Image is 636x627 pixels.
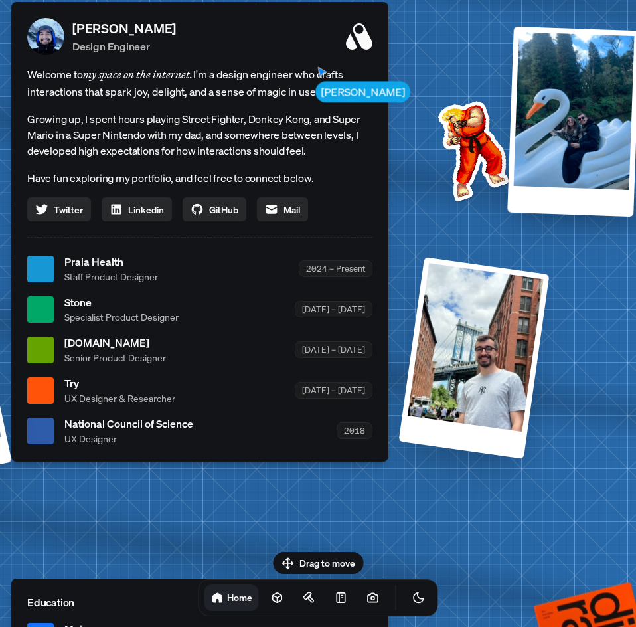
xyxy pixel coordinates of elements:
[64,294,179,310] span: Stone
[27,66,372,100] span: Welcome to I'm a design engineer who crafts interactions that spark joy, delight, and a sense of ...
[27,169,372,187] p: Have fun exploring my portfolio, and feel free to connect below.
[72,39,176,54] p: Design Engineer
[64,432,193,446] span: UX Designer
[209,203,238,217] span: GitHub
[27,111,372,159] p: Growing up, I spent hours playing Street Fighter, Donkey Kong, and Super Mario in a Super Nintend...
[54,203,83,217] span: Twitter
[257,197,308,221] a: Mail
[128,203,164,217] span: Linkedin
[64,270,158,284] span: Staff Product Designer
[283,203,300,217] span: Mail
[27,594,372,610] p: Education
[64,416,193,432] span: National Council of Science
[295,382,372,399] div: [DATE] – [DATE]
[337,422,372,439] div: 2018
[64,254,158,270] span: Praia Health
[64,375,175,391] span: Try
[406,584,432,611] button: Toggle Theme
[27,197,91,221] a: Twitter
[295,341,372,358] div: [DATE] – [DATE]
[64,310,179,324] span: Specialist Product Designer
[27,18,64,55] img: Profile Picture
[64,335,166,351] span: [DOMAIN_NAME]
[72,19,176,39] p: [PERSON_NAME]
[64,351,166,365] span: Senior Product Designer
[83,68,193,81] em: my space on the internet.
[64,391,175,405] span: UX Designer & Researcher
[404,81,538,215] img: Profile example
[227,591,252,604] h1: Home
[295,301,372,317] div: [DATE] – [DATE]
[204,584,259,611] a: Home
[183,197,246,221] a: GitHub
[299,260,372,277] div: 2024 – Present
[102,197,172,221] a: Linkedin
